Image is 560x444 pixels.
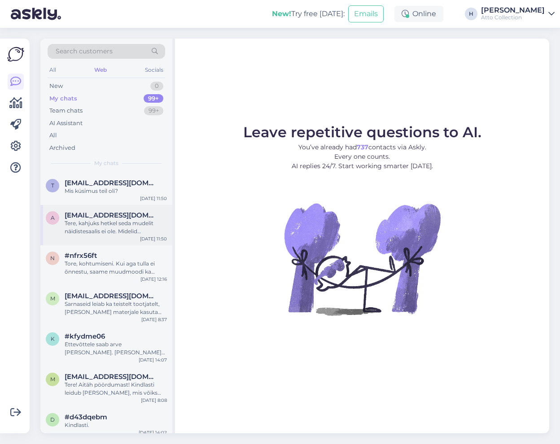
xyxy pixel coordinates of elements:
[49,144,75,152] div: Archived
[51,335,55,342] span: k
[65,332,105,340] span: #kfydme06
[50,295,55,302] span: m
[243,123,481,141] span: Leave repetitive questions to AI.
[65,179,158,187] span: terje.simonov@gmail.com
[272,9,291,18] b: New!
[140,235,167,242] div: [DATE] 11:50
[65,300,167,316] div: Sarnaseid leiab ka teistelt tootjatelt, [PERSON_NAME] materjale kasutame aga Aqua Clean on patent...
[48,64,58,76] div: All
[272,9,345,19] div: Try free [DATE]:
[56,47,113,56] span: Search customers
[65,187,167,195] div: Mis küsimus teil oli?
[144,94,163,103] div: 99+
[481,7,555,21] a: [PERSON_NAME]Atto Collection
[49,106,83,115] div: Team chats
[65,292,158,300] span: marianneloim999@gmail.com
[281,178,443,340] img: No Chat active
[140,195,167,202] div: [DATE] 11:50
[65,260,167,276] div: Tore, kohtumiseni. Kui aga tulla ei õnnestu, saame muudmoodi ka ilmselt aidata aga kõige lihtsam ...
[65,340,167,357] div: Ettevõttele saab arve [PERSON_NAME]. [PERSON_NAME] hind sõltub ikkagi konkreetsest diivanist. Suu...
[150,82,163,91] div: 0
[481,7,545,14] div: [PERSON_NAME]
[65,252,97,260] span: #nfrx56ft
[51,214,55,221] span: a
[481,14,545,21] div: Atto Collection
[243,143,481,171] p: You’ve already had contacts via Askly. Every one counts. AI replies 24/7. Start working smarter [...
[50,416,55,423] span: d
[50,376,55,383] span: m
[92,64,109,76] div: Web
[143,64,165,76] div: Socials
[65,413,107,421] span: #d43dqebm
[94,159,118,167] span: My chats
[49,119,83,128] div: AI Assistant
[141,316,167,323] div: [DATE] 8:37
[394,6,443,22] div: Online
[49,94,77,103] div: My chats
[7,46,24,63] img: Askly Logo
[65,421,167,429] div: Kindlasti.
[65,381,167,397] div: Tere! Aitäh pöördumast! Kindlasti leidub [PERSON_NAME], mis võiks sobida. Täpselt veidi keeruline...
[348,5,384,22] button: Emails
[141,397,167,404] div: [DATE] 8:08
[49,82,63,91] div: New
[65,211,158,219] span: anastassia.vurts@outlook.com
[144,106,163,115] div: 99+
[357,143,368,151] b: 737
[65,219,167,235] div: Tere, kahjuks hetkel seda mudelit näidistesaalis ei ole. Midelid [PERSON_NAME] on olemas
[51,182,54,189] span: t
[50,255,55,261] span: n
[140,276,167,283] div: [DATE] 12:16
[139,357,167,363] div: [DATE] 14:07
[465,8,477,20] div: H
[49,131,57,140] div: All
[65,373,158,381] span: merli.palmik.001@gmail.com
[139,429,167,436] div: [DATE] 14:02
